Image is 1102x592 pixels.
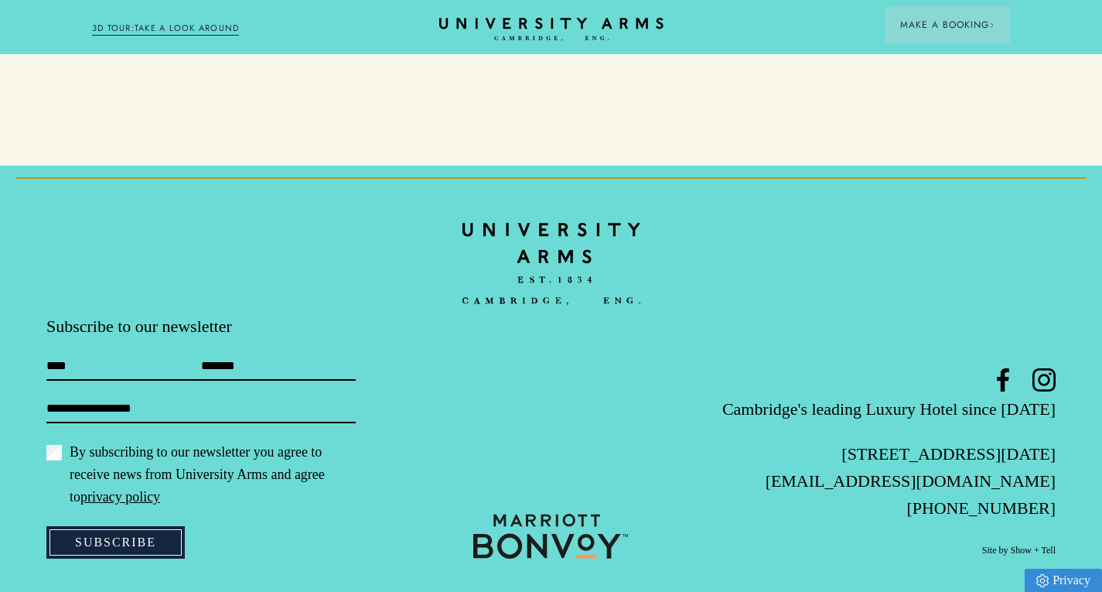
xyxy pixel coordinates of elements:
a: Home [462,212,640,315]
img: 0b373a9250846ddb45707c9c41e4bd95.svg [473,514,628,558]
label: By subscribing to our newsletter you agree to receive news from University Arms and agree to [46,441,356,508]
button: Make a BookingArrow icon [885,6,1010,43]
span: Make a Booking [900,18,995,32]
a: Instagram [1032,368,1056,392]
a: [PHONE_NUMBER] [906,498,1056,518]
img: Arrow icon [989,22,995,28]
a: Privacy [1025,569,1102,592]
img: Privacy [1036,574,1049,587]
a: privacy policy [80,489,160,505]
input: By subscribing to our newsletter you agree to receive news from University Arms and agree topriva... [46,445,62,460]
a: Site by Show + Tell [982,544,1056,557]
a: [EMAIL_ADDRESS][DOMAIN_NAME] [766,471,1056,491]
p: [STREET_ADDRESS][DATE] [719,440,1056,467]
p: Cambridge's leading Luxury Hotel since [DATE] [719,395,1056,423]
a: Home [439,18,664,42]
a: Facebook [991,368,1015,392]
img: bc90c398f2f6aa16c3ede0e16ee64a97.svg [462,212,640,316]
a: 3D TOUR:TAKE A LOOK AROUND [92,22,240,36]
p: Subscribe to our newsletter [46,315,383,338]
button: Subscribe [46,526,185,559]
